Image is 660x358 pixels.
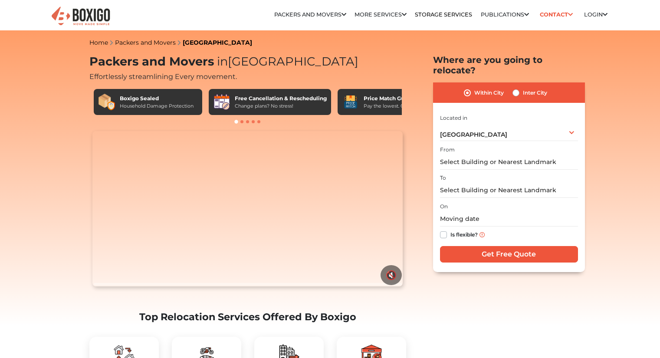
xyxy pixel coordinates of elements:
label: From [440,146,455,154]
a: [GEOGRAPHIC_DATA] [183,39,252,46]
div: Pay the lowest. Guaranteed! [364,102,430,110]
a: Home [89,39,108,46]
span: [GEOGRAPHIC_DATA] [440,131,507,138]
h2: Where are you going to relocate? [433,55,585,76]
label: Located in [440,114,467,122]
label: On [440,203,448,210]
a: Contact [537,8,576,21]
h2: Top Relocation Services Offered By Boxigo [89,311,406,323]
img: Boxigo Sealed [98,93,115,111]
video: Your browser does not support the video tag. [92,131,403,286]
img: Boxigo [50,6,111,27]
a: Login [584,11,607,18]
img: info [479,232,485,237]
div: Household Damage Protection [120,102,194,110]
a: Storage Services [415,11,472,18]
label: To [440,174,446,182]
label: Is flexible? [450,230,478,239]
img: Free Cancellation & Rescheduling [213,93,230,111]
a: Publications [481,11,529,18]
span: Effortlessly streamlining Every movement. [89,72,237,81]
a: Packers and Movers [274,11,346,18]
input: Select Building or Nearest Landmark [440,154,578,170]
a: Packers and Movers [115,39,176,46]
div: Boxigo Sealed [120,95,194,102]
input: Moving date [440,211,578,227]
span: in [217,54,228,69]
a: More services [355,11,407,18]
button: 🔇 [381,265,402,285]
input: Select Building or Nearest Landmark [440,183,578,198]
img: Price Match Guarantee [342,93,359,111]
div: Free Cancellation & Rescheduling [235,95,327,102]
label: Within City [474,88,504,98]
div: Change plans? No stress! [235,102,327,110]
div: Price Match Guarantee [364,95,430,102]
label: Inter City [523,88,547,98]
span: [GEOGRAPHIC_DATA] [214,54,358,69]
input: Get Free Quote [440,246,578,263]
h1: Packers and Movers [89,55,406,69]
